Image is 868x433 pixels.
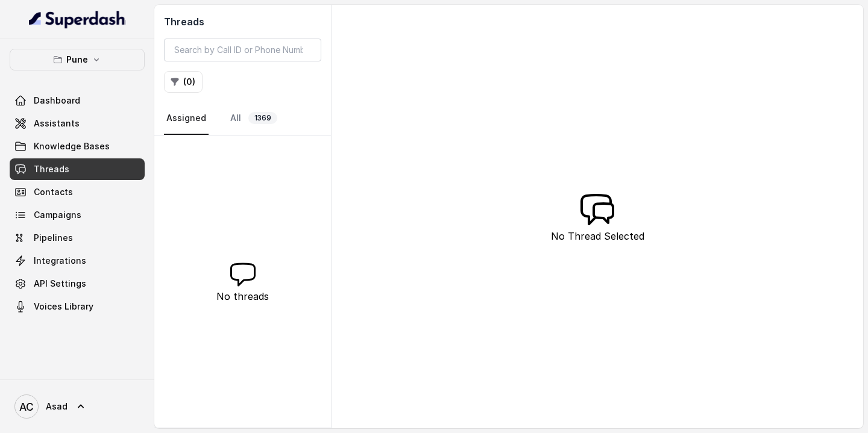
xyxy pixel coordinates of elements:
nav: Tabs [164,102,321,135]
img: light.svg [29,10,126,29]
text: AC [19,400,34,413]
span: Threads [34,163,69,175]
input: Search by Call ID or Phone Number [164,39,321,61]
span: Assistants [34,117,80,129]
button: (0) [164,71,203,93]
a: Dashboard [10,90,145,111]
a: Knowledge Bases [10,136,145,157]
a: Threads [10,158,145,180]
span: Knowledge Bases [34,140,110,152]
span: API Settings [34,278,86,290]
p: No Thread Selected [551,229,644,243]
span: Campaigns [34,209,81,221]
span: Integrations [34,255,86,267]
a: Pipelines [10,227,145,249]
span: Pipelines [34,232,73,244]
p: Pune [66,52,88,67]
span: Dashboard [34,95,80,107]
span: 1369 [248,112,277,124]
button: Pune [10,49,145,70]
h2: Threads [164,14,321,29]
a: Campaigns [10,204,145,226]
p: No threads [216,289,269,304]
a: Asad [10,390,145,423]
a: Contacts [10,181,145,203]
a: Assigned [164,102,209,135]
span: Asad [46,400,68,413]
a: Integrations [10,250,145,272]
a: API Settings [10,273,145,294]
span: Voices Library [34,301,93,313]
span: Contacts [34,186,73,198]
a: All1369 [228,102,280,135]
a: Assistants [10,113,145,134]
a: Voices Library [10,296,145,317]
